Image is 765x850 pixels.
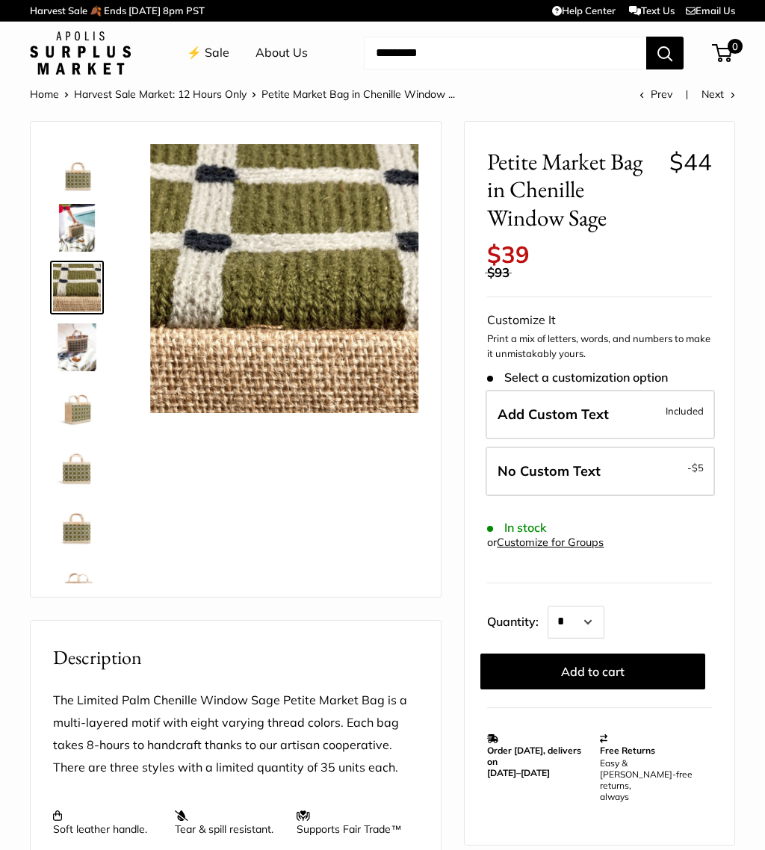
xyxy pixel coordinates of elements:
[53,383,101,431] img: Petite Market Bag in Chenille Window Sage
[498,462,601,480] span: No Custom Text
[175,809,282,836] p: Tear & spill resistant.
[53,204,101,252] img: Petite Market Bag in Chenille Window Sage
[487,264,510,280] span: $93
[713,44,732,62] a: 0
[487,521,546,535] span: In stock
[487,533,604,553] div: or
[687,459,704,477] span: -
[255,42,308,64] a: About Us
[666,402,704,420] span: Included
[50,559,104,613] a: Petite Market Bag in Chenille Window Sage
[53,689,418,779] p: The Limited Palm Chenille Window Sage Petite Market Bag is a multi-layered motif with eight varyi...
[74,87,247,101] a: Harvest Sale Market: 12 Hours Only
[50,440,104,494] a: Petite Market Bag in Chenille Window Sage
[639,87,672,101] a: Prev
[53,809,160,836] p: Soft leather handle.
[487,332,712,361] p: Print a mix of letters, words, and numbers to make it unmistakably yours.
[487,309,712,332] div: Customize It
[187,42,229,64] a: ⚡️ Sale
[50,320,104,374] a: Petite Market Bag in Chenille Window Sage
[487,240,530,269] span: $39
[53,144,101,192] img: Petite Market Bag in Chenille Window Sage
[50,500,104,553] a: Petite Market Bag in Chenille Window Sage
[30,31,131,75] img: Apolis: Surplus Market
[364,37,646,69] input: Search...
[498,406,609,423] span: Add Custom Text
[150,144,418,412] img: Petite Market Bag in Chenille Window Sage
[600,745,655,756] strong: Free Returns
[261,87,455,101] span: Petite Market Bag in Chenille Window ...
[53,562,101,610] img: Petite Market Bag in Chenille Window Sage
[53,643,418,672] h2: Description
[50,201,104,255] a: Petite Market Bag in Chenille Window Sage
[629,4,675,16] a: Text Us
[692,462,704,474] span: $5
[487,370,667,385] span: Select a customization option
[701,87,735,101] a: Next
[487,148,657,232] span: Petite Market Bag in Chenille Window Sage
[497,536,604,549] a: Customize for Groups
[53,323,101,371] img: Petite Market Bag in Chenille Window Sage
[486,447,715,496] label: Leave Blank
[669,147,712,176] span: $44
[487,745,581,778] strong: Order [DATE], delivers on [DATE]–[DATE]
[53,264,101,311] img: Petite Market Bag in Chenille Window Sage
[30,84,455,104] nav: Breadcrumb
[552,4,616,16] a: Help Center
[728,39,743,54] span: 0
[480,654,705,689] button: Add to cart
[600,757,704,802] p: Easy & [PERSON_NAME]-free returns, always
[686,4,735,16] a: Email Us
[53,443,101,491] img: Petite Market Bag in Chenille Window Sage
[486,390,715,439] label: Add Custom Text
[297,809,403,836] p: Supports Fair Trade™
[646,37,684,69] button: Search
[487,601,548,639] label: Quantity:
[50,141,104,195] a: Petite Market Bag in Chenille Window Sage
[53,503,101,550] img: Petite Market Bag in Chenille Window Sage
[50,261,104,314] a: Petite Market Bag in Chenille Window Sage
[30,87,59,101] a: Home
[50,380,104,434] a: Petite Market Bag in Chenille Window Sage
